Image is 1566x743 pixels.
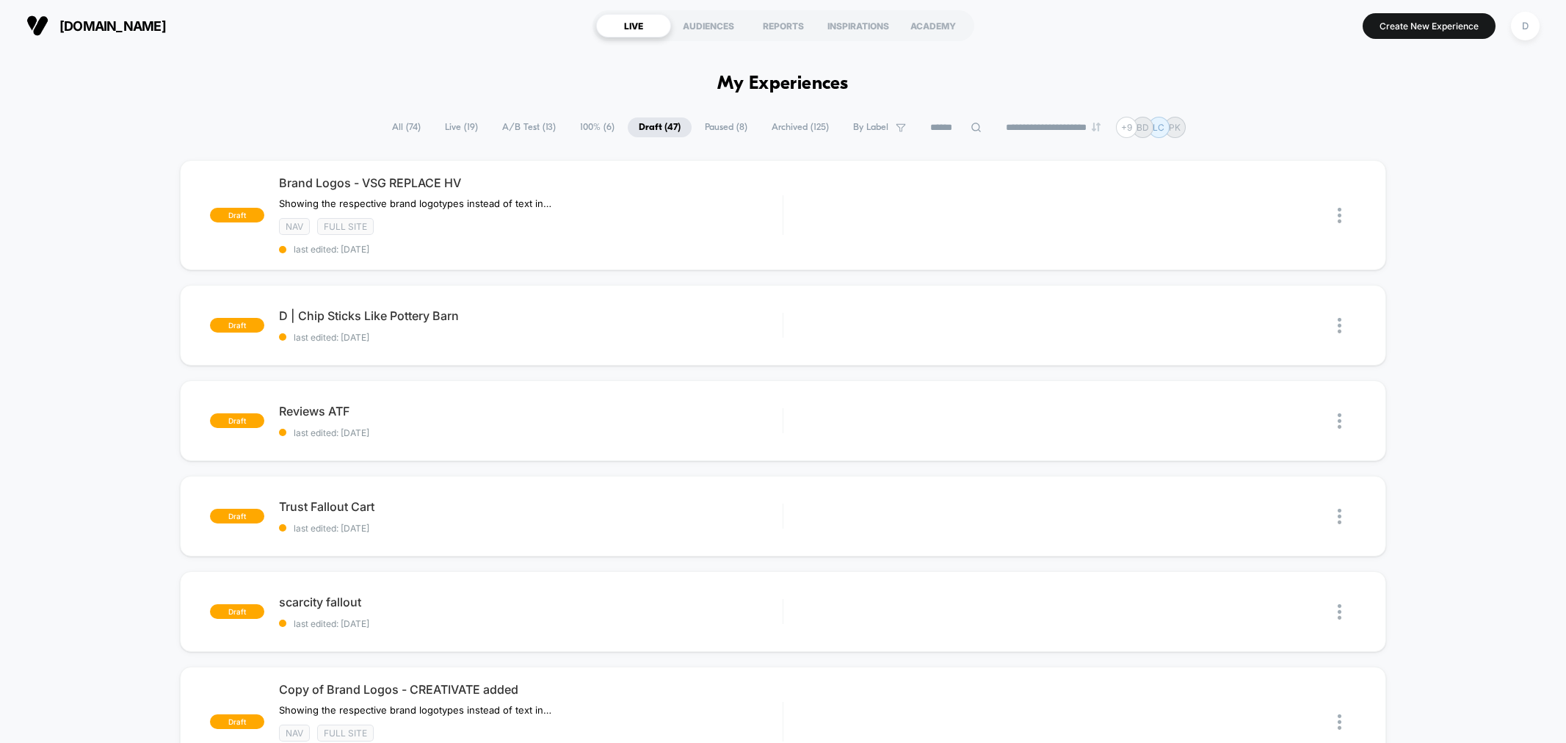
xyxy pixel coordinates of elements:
[279,404,782,418] span: Reviews ATF
[279,332,782,343] span: last edited: [DATE]
[210,208,264,222] span: draft
[279,218,310,235] span: NAV
[434,117,489,137] span: Live ( 19 )
[1338,318,1341,333] img: close
[279,682,782,697] span: Copy of Brand Logos - CREATIVATE added
[22,14,170,37] button: [DOMAIN_NAME]
[1169,122,1181,133] p: PK
[279,244,782,255] span: last edited: [DATE]
[1338,208,1341,223] img: close
[210,714,264,729] span: draft
[569,117,626,137] span: 100% ( 6 )
[279,704,551,716] span: Showing the respective brand logotypes instead of text in tabs
[279,197,551,209] span: Showing the respective brand logotypes instead of text in tabs
[821,14,896,37] div: INSPIRATIONS
[896,14,971,37] div: ACADEMY
[1338,604,1341,620] img: close
[279,175,782,190] span: Brand Logos - VSG REPLACE HV
[26,15,48,37] img: Visually logo
[279,595,782,609] span: scarcity fallout
[279,308,782,323] span: D | Chip Sticks Like Pottery Barn
[279,523,782,534] span: last edited: [DATE]
[1338,509,1341,524] img: close
[1363,13,1496,39] button: Create New Experience
[1092,123,1101,131] img: end
[279,427,782,438] span: last edited: [DATE]
[717,73,849,95] h1: My Experiences
[210,604,264,619] span: draft
[761,117,840,137] span: Archived ( 125 )
[210,413,264,428] span: draft
[628,117,692,137] span: Draft ( 47 )
[279,725,310,742] span: NAV
[1153,122,1164,133] p: LC
[279,499,782,514] span: Trust Fallout Cart
[491,117,567,137] span: A/B Test ( 13 )
[1338,714,1341,730] img: close
[317,218,374,235] span: Full site
[596,14,671,37] div: LIVE
[1338,413,1341,429] img: close
[671,14,746,37] div: AUDIENCES
[1507,11,1544,41] button: D
[279,618,782,629] span: last edited: [DATE]
[59,18,166,34] span: [DOMAIN_NAME]
[1137,122,1149,133] p: BD
[1116,117,1137,138] div: + 9
[853,122,888,133] span: By Label
[746,14,821,37] div: REPORTS
[210,318,264,333] span: draft
[381,117,432,137] span: All ( 74 )
[694,117,758,137] span: Paused ( 8 )
[317,725,374,742] span: Full site
[210,509,264,523] span: draft
[1511,12,1540,40] div: D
